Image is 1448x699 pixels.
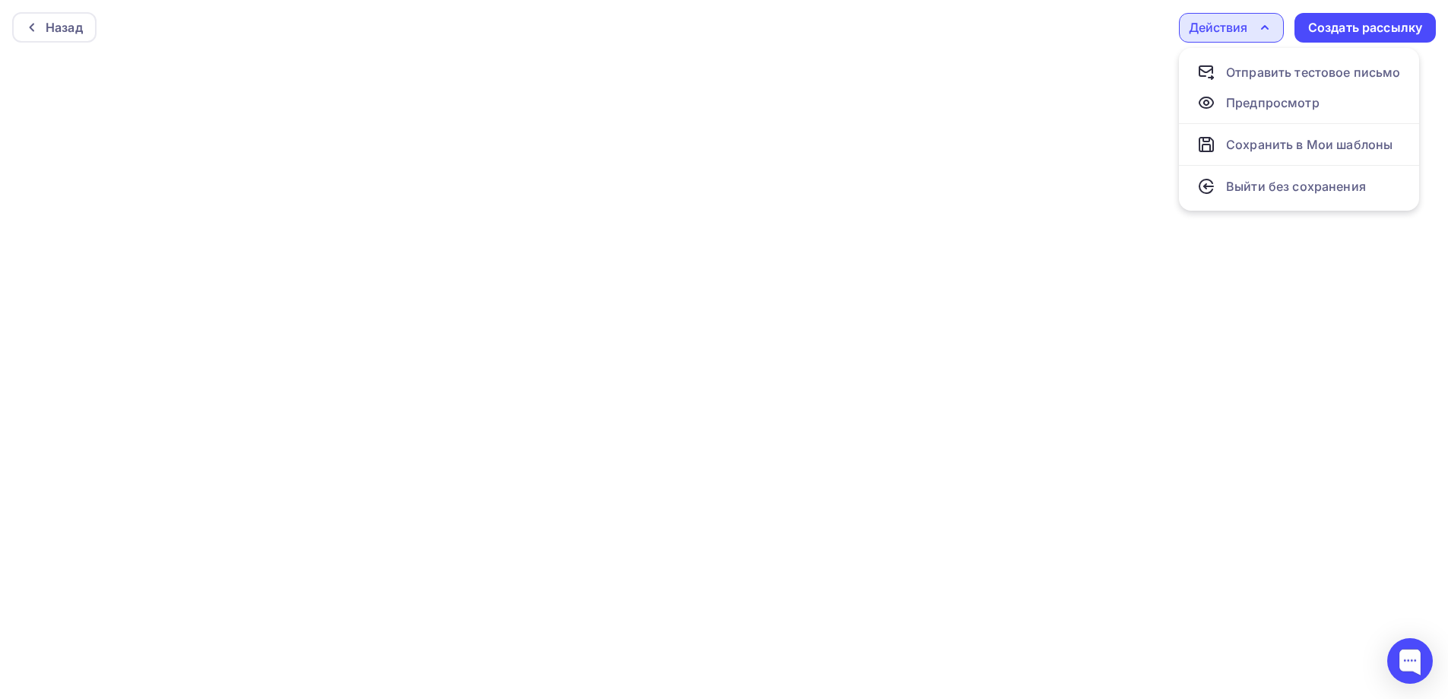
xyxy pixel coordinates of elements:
div: Создать рассылку [1308,19,1422,37]
div: Назад [46,18,83,37]
div: Действия [1189,18,1247,37]
ul: Действия [1179,48,1419,211]
div: Сохранить в Мои шаблоны [1226,135,1393,154]
button: Действия [1179,13,1284,43]
div: Предпросмотр [1226,94,1320,112]
div: Отправить тестовое письмо [1226,63,1401,81]
div: Выйти без сохранения [1226,177,1366,195]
